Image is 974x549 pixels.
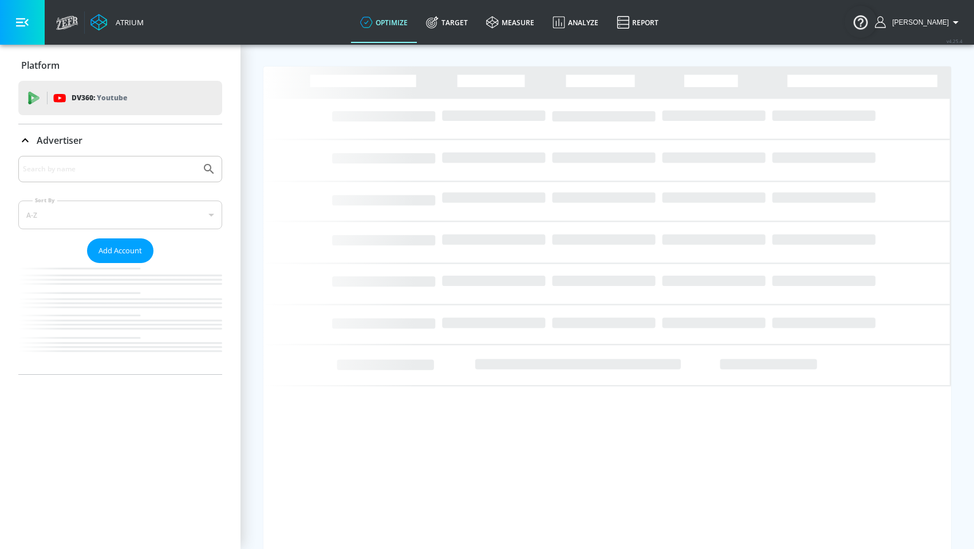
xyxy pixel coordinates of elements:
[98,244,142,257] span: Add Account
[608,2,668,43] a: Report
[23,162,196,177] input: Search by name
[18,263,222,374] nav: list of Advertiser
[477,2,543,43] a: measure
[18,81,222,115] div: DV360: Youtube
[33,197,57,204] label: Sort By
[97,92,127,104] p: Youtube
[111,17,144,28] div: Atrium
[543,2,608,43] a: Analyze
[845,6,877,38] button: Open Resource Center
[947,38,963,44] span: v 4.25.4
[888,18,949,26] span: login as: uyen.hoang@zefr.com
[18,49,222,81] div: Platform
[417,2,477,43] a: Target
[72,92,127,104] p: DV360:
[875,15,963,29] button: [PERSON_NAME]
[87,238,153,263] button: Add Account
[18,201,222,229] div: A-Z
[37,134,82,147] p: Advertiser
[351,2,417,43] a: optimize
[18,156,222,374] div: Advertiser
[18,124,222,156] div: Advertiser
[90,14,144,31] a: Atrium
[21,59,60,72] p: Platform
